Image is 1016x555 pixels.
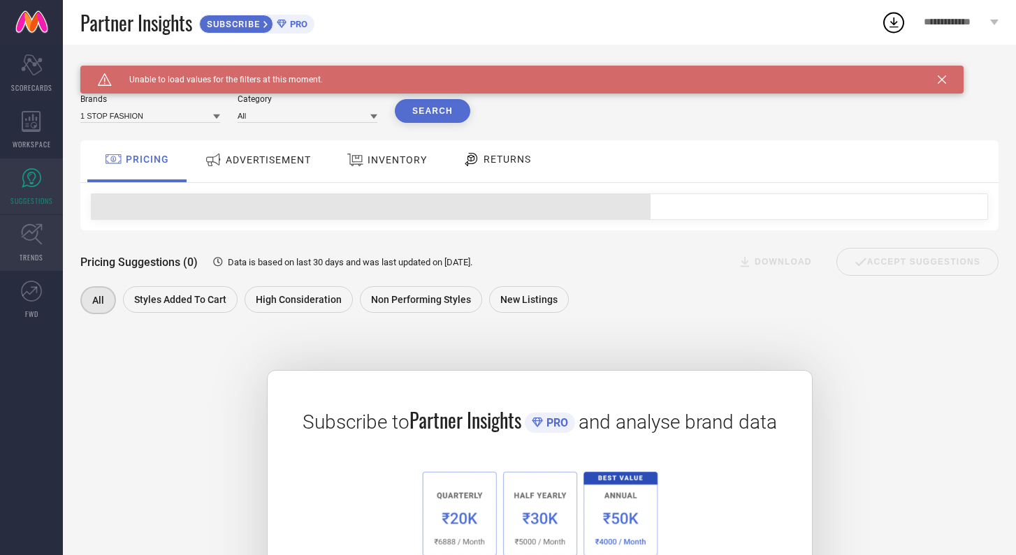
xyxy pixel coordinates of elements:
[80,8,192,37] span: Partner Insights
[881,10,906,35] div: Open download list
[200,19,263,29] span: SUBSCRIBE
[579,410,777,434] span: and analyse brand data
[256,294,342,305] span: High Consideration
[484,154,531,165] span: RETURNS
[500,294,558,305] span: New Listings
[20,252,43,262] span: TRENDS
[112,75,323,84] span: Unable to load values for the filters at this moment.
[371,294,471,305] span: Non Performing Styles
[80,66,154,77] h1: SUGGESTIONS
[11,82,52,93] span: SCORECARDS
[92,295,104,306] span: All
[25,309,38,319] span: FWD
[126,154,169,165] span: PRICING
[303,410,409,434] span: Subscribe to
[226,154,311,165] span: ADVERTISEMENT
[80,256,198,269] span: Pricing Suggestions (0)
[238,94,377,104] div: Category
[199,11,314,34] a: SUBSCRIBEPRO
[134,294,226,305] span: Styles Added To Cart
[368,154,427,165] span: INVENTORY
[13,139,51,149] span: WORKSPACE
[10,195,53,206] span: SUGGESTIONS
[80,94,220,104] div: Brands
[286,19,307,29] span: PRO
[409,406,521,434] span: Partner Insights
[836,248,999,276] div: Accept Suggestions
[228,257,472,267] span: Data is based on last 30 days and was last updated on [DATE] .
[395,99,470,123] button: Search
[543,416,568,429] span: PRO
